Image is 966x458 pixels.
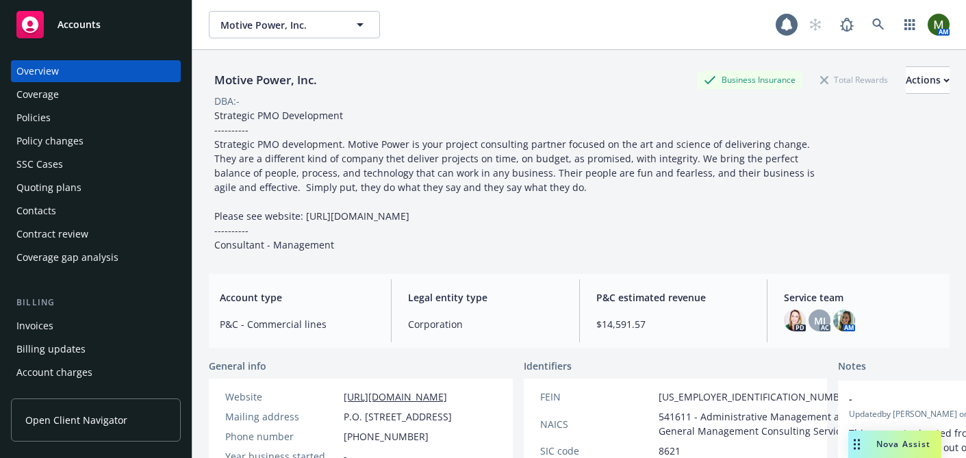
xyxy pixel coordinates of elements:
a: Account charges [11,361,181,383]
a: Quoting plans [11,177,181,199]
a: Overview [11,60,181,82]
div: Mailing address [225,409,338,424]
div: Overview [16,60,59,82]
div: Policy changes [16,130,84,152]
div: Coverage gap analysis [16,246,118,268]
div: Motive Power, Inc. [209,71,322,89]
div: Website [225,390,338,404]
div: DBA: - [214,94,240,108]
span: Account type [220,290,374,305]
a: Contacts [11,200,181,222]
span: 541611 - Administrative Management and General Management Consulting Services [659,409,854,438]
div: Drag to move [848,431,865,458]
a: Contract review [11,223,181,245]
a: Accounts [11,5,181,44]
button: Actions [906,66,950,94]
span: MJ [814,314,826,328]
a: Report a Bug [833,11,861,38]
div: Invoices [16,315,53,337]
div: Billing [11,296,181,309]
div: Actions [906,67,950,93]
img: photo [784,309,806,331]
span: Strategic PMO Development ---------- Strategic PMO development. Motive Power is your project cons... [214,109,817,251]
button: Motive Power, Inc. [209,11,380,38]
span: Notes [838,359,866,375]
a: Start snowing [802,11,829,38]
a: Installment plans [11,385,181,407]
a: [URL][DOMAIN_NAME] [344,390,447,403]
div: Quoting plans [16,177,81,199]
a: Policy changes [11,130,181,152]
span: Corporation [408,317,563,331]
div: NAICS [540,417,653,431]
span: Open Client Navigator [25,413,127,427]
div: Billing updates [16,338,86,360]
img: photo [833,309,855,331]
span: Nova Assist [876,438,930,450]
div: FEIN [540,390,653,404]
span: Motive Power, Inc. [220,18,339,32]
span: P&C estimated revenue [596,290,751,305]
span: Identifiers [524,359,572,373]
span: P.O. [STREET_ADDRESS] [344,409,452,424]
span: Legal entity type [408,290,563,305]
div: Coverage [16,84,59,105]
a: SSC Cases [11,153,181,175]
span: [PHONE_NUMBER] [344,429,429,444]
a: Invoices [11,315,181,337]
div: SSC Cases [16,153,63,175]
span: Accounts [58,19,101,30]
div: SIC code [540,444,653,458]
span: Service team [784,290,939,305]
span: General info [209,359,266,373]
span: P&C - Commercial lines [220,317,374,331]
a: Switch app [896,11,924,38]
img: photo [928,14,950,36]
div: Installment plans [16,385,97,407]
div: Business Insurance [697,71,802,88]
a: Coverage [11,84,181,105]
div: Policies [16,107,51,129]
span: [US_EMPLOYER_IDENTIFICATION_NUMBER] [659,390,854,404]
a: Billing updates [11,338,181,360]
button: Nova Assist [848,431,941,458]
span: $14,591.57 [596,317,751,331]
a: Policies [11,107,181,129]
a: Search [865,11,892,38]
div: Phone number [225,429,338,444]
span: 8621 [659,444,681,458]
div: Total Rewards [813,71,895,88]
a: Coverage gap analysis [11,246,181,268]
div: Contacts [16,200,56,222]
div: Contract review [16,223,88,245]
div: Account charges [16,361,92,383]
